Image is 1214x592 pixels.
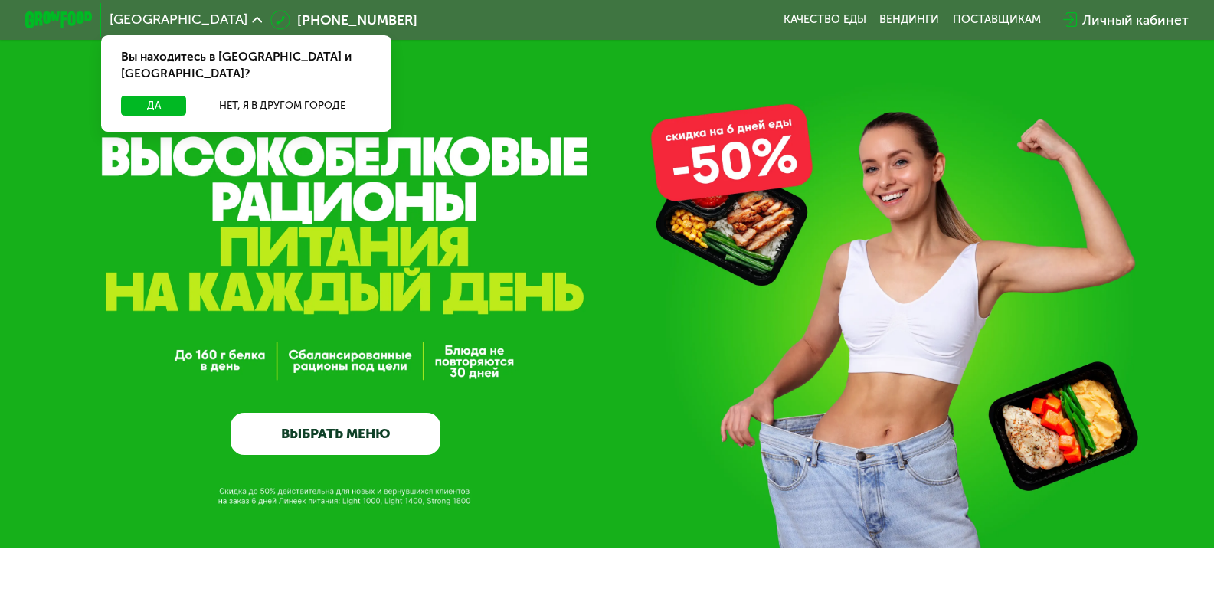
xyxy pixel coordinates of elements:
div: Вы находитесь в [GEOGRAPHIC_DATA] и [GEOGRAPHIC_DATA]? [101,35,391,96]
a: Качество еды [784,13,866,27]
a: [PHONE_NUMBER] [270,10,417,30]
button: Нет, я в другом городе [193,96,371,116]
a: ВЫБРАТЬ МЕНЮ [231,413,440,455]
span: [GEOGRAPHIC_DATA] [110,13,247,27]
div: Личный кабинет [1082,10,1189,30]
a: Вендинги [879,13,939,27]
button: Да [121,96,186,116]
div: поставщикам [953,13,1041,27]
